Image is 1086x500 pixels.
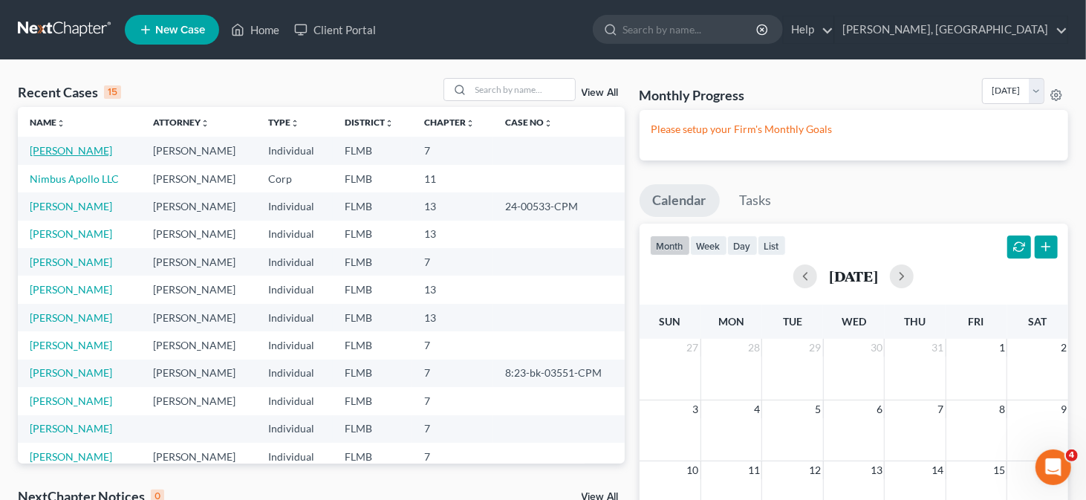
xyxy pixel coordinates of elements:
[141,276,257,303] td: [PERSON_NAME]
[30,422,112,435] a: [PERSON_NAME]
[141,248,257,276] td: [PERSON_NAME]
[30,144,112,157] a: [PERSON_NAME]
[686,339,700,357] span: 27
[257,137,333,164] td: Individual
[155,25,205,36] span: New Case
[56,119,65,128] i: unfold_more
[333,331,412,359] td: FLMB
[141,304,257,331] td: [PERSON_NAME]
[333,415,412,443] td: FLMB
[651,122,1057,137] p: Please setup your Firm's Monthly Goals
[257,360,333,387] td: Individual
[30,450,112,463] a: [PERSON_NAME]
[412,192,493,220] td: 13
[931,461,946,479] span: 14
[808,461,823,479] span: 12
[412,304,493,331] td: 13
[784,16,833,43] a: Help
[291,119,300,128] i: unfold_more
[257,192,333,220] td: Individual
[141,331,257,359] td: [PERSON_NAME]
[30,172,119,185] a: Nimbus Apollo LLC
[257,415,333,443] td: Individual
[466,119,475,128] i: unfold_more
[30,256,112,268] a: [PERSON_NAME]
[333,304,412,331] td: FLMB
[30,200,112,212] a: [PERSON_NAME]
[1059,400,1068,418] span: 9
[835,16,1067,43] a: [PERSON_NAME], [GEOGRAPHIC_DATA]
[747,461,761,479] span: 11
[333,165,412,192] td: FLMB
[493,360,625,387] td: 8:23-bk-03551-CPM
[969,315,984,328] span: Fri
[333,276,412,303] td: FLMB
[869,339,884,357] span: 30
[493,192,625,220] td: 24-00533-CPM
[287,16,383,43] a: Client Portal
[269,117,300,128] a: Typeunfold_more
[257,304,333,331] td: Individual
[640,86,745,104] h3: Monthly Progress
[544,119,553,128] i: unfold_more
[257,248,333,276] td: Individual
[30,283,112,296] a: [PERSON_NAME]
[842,315,866,328] span: Wed
[257,387,333,415] td: Individual
[141,137,257,164] td: [PERSON_NAME]
[1035,449,1071,485] iframe: Intercom live chat
[257,443,333,470] td: Individual
[726,184,785,217] a: Tasks
[412,415,493,443] td: 7
[650,236,690,256] button: month
[385,119,394,128] i: unfold_more
[931,339,946,357] span: 31
[333,443,412,470] td: FLMB
[153,117,209,128] a: Attorneyunfold_more
[141,443,257,470] td: [PERSON_NAME]
[1059,339,1068,357] span: 2
[814,400,823,418] span: 5
[412,165,493,192] td: 11
[752,400,761,418] span: 4
[747,339,761,357] span: 28
[992,461,1007,479] span: 15
[937,400,946,418] span: 7
[412,137,493,164] td: 7
[257,331,333,359] td: Individual
[104,85,121,99] div: 15
[30,117,65,128] a: Nameunfold_more
[30,227,112,240] a: [PERSON_NAME]
[18,83,121,101] div: Recent Cases
[141,165,257,192] td: [PERSON_NAME]
[412,331,493,359] td: 7
[1028,315,1047,328] span: Sat
[622,16,758,43] input: Search by name...
[30,339,112,351] a: [PERSON_NAME]
[412,221,493,248] td: 13
[412,387,493,415] td: 7
[412,276,493,303] td: 13
[727,236,758,256] button: day
[718,315,744,328] span: Mon
[257,165,333,192] td: Corp
[505,117,553,128] a: Case Nounfold_more
[333,192,412,220] td: FLMB
[333,248,412,276] td: FLMB
[257,276,333,303] td: Individual
[998,400,1007,418] span: 8
[692,400,700,418] span: 3
[201,119,209,128] i: unfold_more
[141,192,257,220] td: [PERSON_NAME]
[829,268,878,284] h2: [DATE]
[690,236,727,256] button: week
[412,360,493,387] td: 7
[141,360,257,387] td: [PERSON_NAME]
[333,360,412,387] td: FLMB
[758,236,786,256] button: list
[333,221,412,248] td: FLMB
[686,461,700,479] span: 10
[424,117,475,128] a: Chapterunfold_more
[582,88,619,98] a: View All
[412,443,493,470] td: 7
